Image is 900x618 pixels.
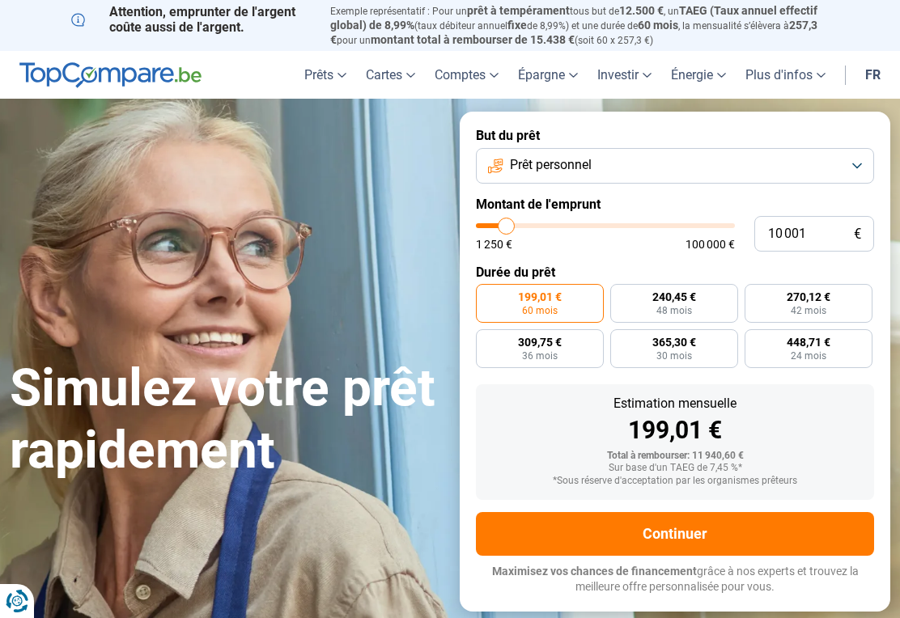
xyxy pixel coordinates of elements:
span: 42 mois [791,306,826,315]
a: Investir [588,51,661,99]
div: *Sous réserve d'acceptation par les organismes prêteurs [489,476,861,487]
span: TAEG (Taux annuel effectif global) de 8,99% [330,4,817,32]
a: Énergie [661,51,736,99]
label: Montant de l'emprunt [476,197,874,212]
span: montant total à rembourser de 15.438 € [371,33,575,46]
span: 365,30 € [652,337,696,348]
span: 240,45 € [652,291,696,303]
span: 270,12 € [787,291,830,303]
span: fixe [507,19,527,32]
span: 30 mois [656,351,692,361]
span: 36 mois [522,351,558,361]
a: Cartes [356,51,425,99]
button: Continuer [476,512,874,556]
p: Exemple représentatif : Pour un tous but de , un (taux débiteur annuel de 8,99%) et une durée de ... [330,4,829,47]
span: 448,71 € [787,337,830,348]
span: Prêt personnel [510,156,592,174]
div: 199,01 € [489,418,861,442]
div: Estimation mensuelle [489,397,861,410]
span: 48 mois [656,306,692,315]
span: 60 mois [638,19,678,32]
div: Total à rembourser: 11 940,60 € [489,451,861,462]
span: € [854,227,861,241]
h1: Simulez votre prêt rapidement [10,358,440,482]
label: But du prêt [476,128,874,143]
span: Maximisez vos chances de financement [492,565,697,578]
div: Sur base d'un TAEG de 7,45 %* [489,463,861,474]
span: prêt à tempérament [467,4,570,17]
span: 60 mois [522,306,558,315]
p: grâce à nos experts et trouvez la meilleure offre personnalisée pour vous. [476,564,874,595]
span: 309,75 € [518,337,562,348]
span: 100 000 € [686,239,735,250]
a: Prêts [295,51,356,99]
a: Plus d'infos [736,51,835,99]
span: 1 250 € [476,239,512,250]
img: TopCompare [19,62,202,88]
span: 199,01 € [518,291,562,303]
a: Comptes [425,51,508,99]
p: Attention, emprunter de l'argent coûte aussi de l'argent. [71,4,311,35]
a: Épargne [508,51,588,99]
span: 257,3 € [330,19,817,46]
button: Prêt personnel [476,148,874,184]
span: 12.500 € [619,4,664,17]
a: fr [855,51,890,99]
span: 24 mois [791,351,826,361]
label: Durée du prêt [476,265,874,280]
